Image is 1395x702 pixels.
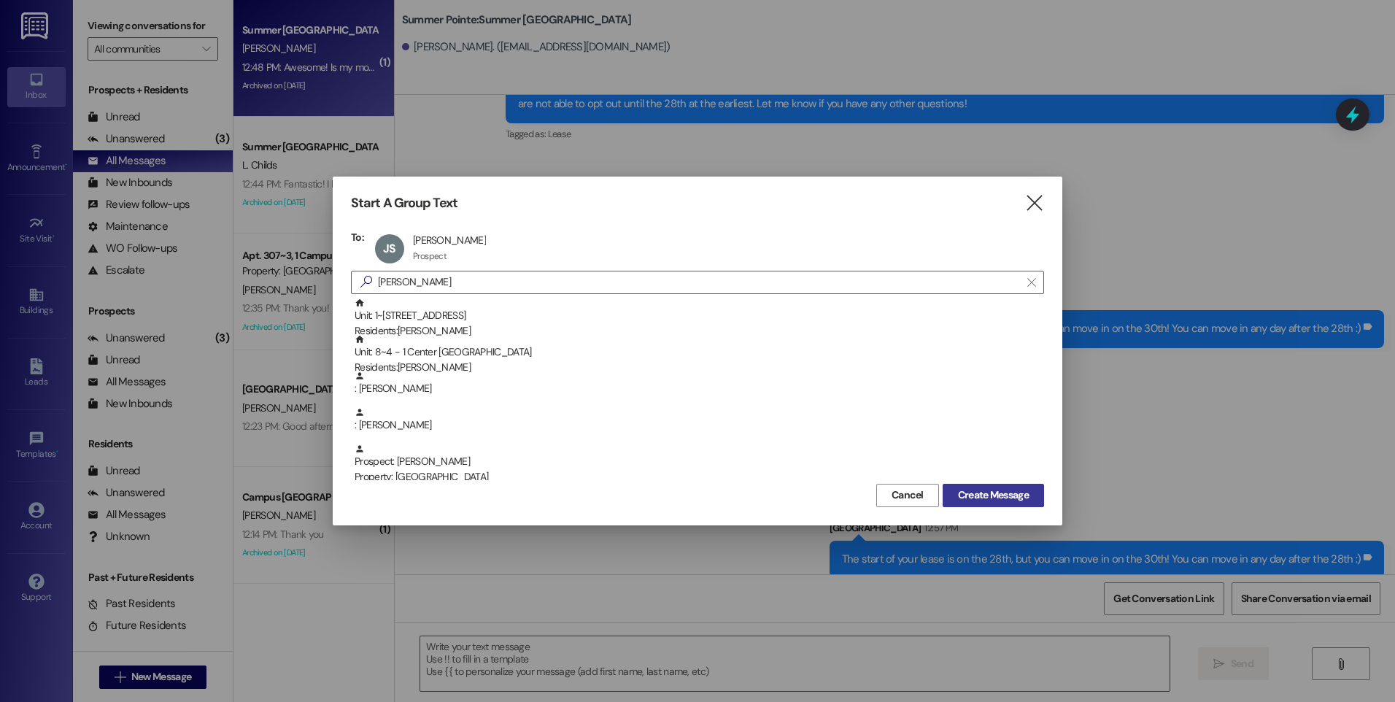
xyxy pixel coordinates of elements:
[351,407,1044,444] div: : [PERSON_NAME]
[1027,277,1035,288] i: 
[351,298,1044,334] div: Unit: 1~[STREET_ADDRESS]Residents:[PERSON_NAME]
[943,484,1044,507] button: Create Message
[876,484,939,507] button: Cancel
[355,469,1044,485] div: Property: [GEOGRAPHIC_DATA]
[892,487,924,503] span: Cancel
[355,298,1044,339] div: Unit: 1~[STREET_ADDRESS]
[413,250,447,262] div: Prospect
[355,444,1044,485] div: Prospect: [PERSON_NAME]
[355,334,1044,376] div: Unit: 8~4 - 1 Center [GEOGRAPHIC_DATA]
[413,234,486,247] div: [PERSON_NAME]
[355,274,378,290] i: 
[383,241,395,256] span: JS
[355,360,1044,375] div: Residents: [PERSON_NAME]
[355,407,1044,433] div: : [PERSON_NAME]
[351,371,1044,407] div: : [PERSON_NAME]
[355,371,1044,396] div: : [PERSON_NAME]
[355,323,1044,339] div: Residents: [PERSON_NAME]
[351,231,364,244] h3: To:
[378,272,1020,293] input: Search for any contact or apartment
[1024,196,1044,211] i: 
[958,487,1029,503] span: Create Message
[351,334,1044,371] div: Unit: 8~4 - 1 Center [GEOGRAPHIC_DATA]Residents:[PERSON_NAME]
[1020,271,1043,293] button: Clear text
[351,444,1044,480] div: Prospect: [PERSON_NAME]Property: [GEOGRAPHIC_DATA]
[351,195,457,212] h3: Start A Group Text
